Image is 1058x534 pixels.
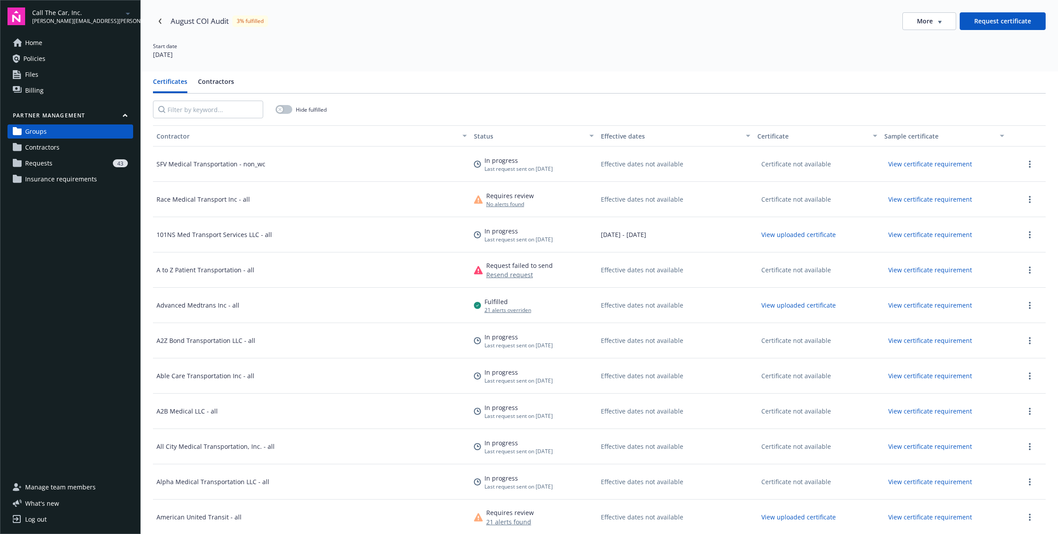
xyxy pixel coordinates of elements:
[171,15,229,27] div: August COI Audit
[917,17,933,26] span: More
[7,36,133,50] a: Home
[601,230,646,239] div: [DATE] - [DATE]
[25,68,38,82] span: Files
[25,36,42,50] span: Home
[484,412,553,420] div: Last request sent on [DATE]
[484,438,553,448] div: In progress
[757,192,835,206] div: Certificate not available
[7,83,133,98] a: Billing
[757,298,840,312] button: View uploaded certificate
[153,77,187,93] button: Certificates
[902,12,956,30] button: More
[156,371,254,380] div: Able Care Transportation Inc - all
[1024,371,1035,381] a: more
[601,195,683,204] div: Effective dates not available
[1024,265,1035,275] a: more
[1024,194,1035,205] a: more
[757,404,835,418] div: Certificate not available
[884,263,976,277] button: View certificate requirement
[156,265,254,275] div: A to Z Patient Transportation - all
[884,228,976,241] button: View certificate requirement
[484,297,531,306] div: Fulfilled
[484,377,553,384] div: Last request sent on [DATE]
[156,301,239,310] div: Advanced Medtrans Inc - all
[25,172,97,186] span: Insurance requirements
[1024,512,1035,523] a: more
[1024,229,1035,240] button: more
[484,332,553,342] div: In progress
[601,159,683,169] div: Effective dates not available
[884,440,976,453] button: View certificate requirement
[484,306,531,314] div: 21 alerts overriden
[153,125,470,147] button: Contractor
[486,261,553,270] div: Request failed to send
[25,83,44,98] span: Billing
[1024,300,1035,311] a: more
[884,334,976,347] button: View certificate requirement
[7,68,133,82] a: Files
[156,230,272,239] div: 101NS Med Transport Services LLC - all
[7,124,133,139] a: Groups
[484,165,553,173] div: Last request sent on [DATE]
[1024,477,1035,487] a: more
[484,483,553,490] div: Last request sent on [DATE]
[757,475,835,489] div: Certificate not available
[156,336,255,345] div: A2Z Bond Transportation LLC - all
[25,512,47,526] div: Log out
[1024,406,1035,417] a: more
[757,228,840,241] button: View uploaded certificate
[484,448,553,455] div: Last request sent on [DATE]
[960,12,1046,30] button: Request certificate
[486,270,533,279] button: Resend request
[486,517,534,526] button: 21 alerts found
[486,200,534,208] div: No alerts found
[601,442,683,451] div: Effective dates not available
[25,124,47,139] span: Groups
[757,369,835,383] div: Certificate not available
[884,369,976,383] button: View certificate requirement
[32,8,133,25] button: Call The Car, Inc.[PERSON_NAME][EMAIL_ADDRESS][PERSON_NAME][DOMAIN_NAME]arrowDropDown
[754,125,881,147] button: Certificate
[884,192,976,206] button: View certificate requirement
[884,510,976,524] button: View certificate requirement
[601,301,683,310] div: Effective dates not available
[474,132,584,141] div: Status
[757,157,835,171] div: Certificate not available
[601,336,683,345] div: Effective dates not available
[7,140,133,154] a: Contractors
[597,125,754,147] button: Effective dates
[884,132,995,141] div: Sample certificate
[198,77,234,93] button: Contractors
[601,406,683,416] div: Effective dates not available
[32,8,123,17] span: Call The Car, Inc.
[156,132,457,141] div: Contractor
[470,125,597,147] button: Status
[757,334,835,347] div: Certificate not available
[1024,335,1035,346] button: more
[486,191,534,200] div: Requires review
[757,440,835,453] div: Certificate not available
[25,140,60,154] span: Contractors
[881,125,1008,147] button: Sample certificate
[7,172,133,186] a: Insurance requirements
[486,508,534,517] div: Requires review
[757,510,840,524] button: View uploaded certificate
[484,226,553,236] div: In progress
[601,477,683,486] div: Effective dates not available
[7,52,133,66] a: Policies
[153,14,167,28] a: Navigate back
[7,8,25,25] img: navigator-logo.svg
[156,442,275,451] div: All City Medical Transportation, Inc. - all
[7,112,133,123] button: Partner management
[884,298,976,312] button: View certificate requirement
[156,477,269,486] div: Alpha Medical Transportation LLC - all
[484,236,553,243] div: Last request sent on [DATE]
[153,101,263,118] input: Filter by keyword...
[7,480,133,494] a: Manage team members
[601,371,683,380] div: Effective dates not available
